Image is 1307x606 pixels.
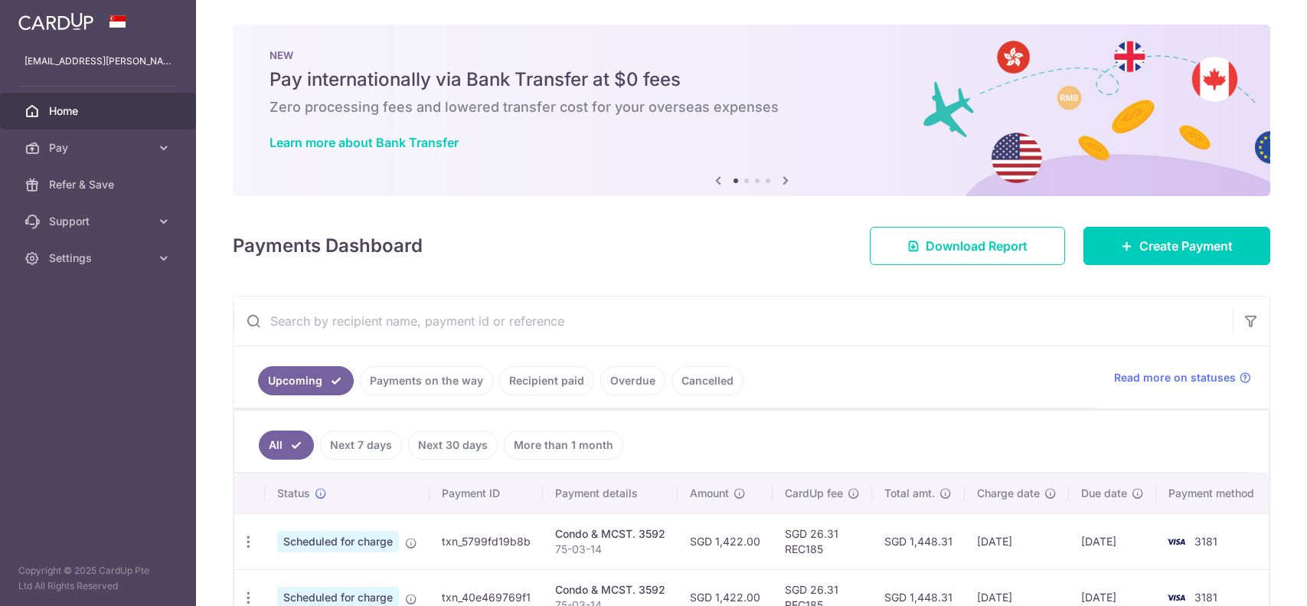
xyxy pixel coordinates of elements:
th: Payment method [1156,473,1273,513]
span: Support [49,214,150,229]
th: Payment details [543,473,678,513]
span: Create Payment [1139,237,1233,255]
p: 75-03-14 [555,542,665,557]
td: [DATE] [1069,513,1156,569]
span: Due date [1081,486,1127,501]
a: Download Report [870,227,1065,265]
a: All [259,431,314,460]
td: SGD 1,422.00 [678,513,773,569]
span: Refer & Save [49,177,150,192]
a: Overdue [600,366,665,395]
span: Total amt. [884,486,935,501]
input: Search by recipient name, payment id or reference [234,296,1233,346]
a: Create Payment [1083,227,1270,265]
img: Bank transfer banner [233,25,1270,196]
span: 3181 [1194,591,1217,604]
span: Charge date [977,486,1040,501]
td: SGD 1,448.31 [872,513,965,569]
span: Status [277,486,310,501]
div: Condo & MCST. 3592 [555,582,665,598]
span: Amount [690,486,729,501]
img: CardUp [18,12,93,31]
h5: Pay internationally via Bank Transfer at $0 fees [270,67,1233,92]
div: Condo & MCST. 3592 [555,526,665,542]
p: [EMAIL_ADDRESS][PERSON_NAME][DOMAIN_NAME] [25,54,172,69]
span: Read more on statuses [1114,370,1236,385]
img: Bank Card [1161,532,1191,551]
a: Upcoming [258,366,354,395]
span: Download Report [926,237,1028,255]
a: Next 30 days [408,431,498,460]
a: More than 1 month [504,431,623,460]
span: CardUp fee [785,486,843,501]
a: Cancelled [671,366,743,395]
a: Payments on the way [360,366,493,395]
td: txn_5799fd19b8b [430,513,543,569]
span: Scheduled for charge [277,531,399,552]
span: Home [49,103,150,119]
a: Next 7 days [320,431,402,460]
h6: Zero processing fees and lowered transfer cost for your overseas expenses [270,98,1233,116]
a: Recipient paid [499,366,594,395]
span: Pay [49,140,150,156]
th: Payment ID [430,473,543,513]
p: NEW [270,49,1233,61]
span: 3181 [1194,535,1217,548]
a: Learn more about Bank Transfer [270,135,459,150]
td: SGD 26.31 REC185 [773,513,872,569]
h4: Payments Dashboard [233,232,423,260]
a: Read more on statuses [1114,370,1251,385]
span: Settings [49,251,150,266]
td: [DATE] [965,513,1069,569]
